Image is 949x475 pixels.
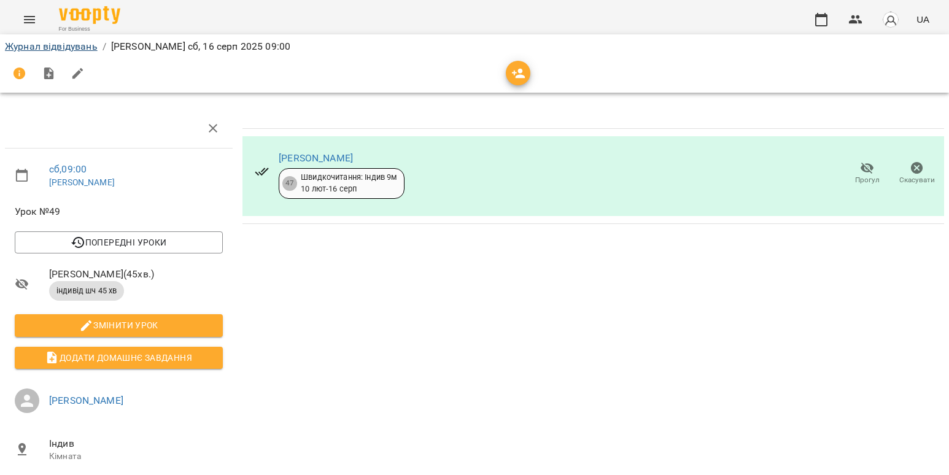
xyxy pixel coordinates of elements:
button: Додати домашнє завдання [15,347,223,369]
a: [PERSON_NAME] [49,177,115,187]
button: UA [912,8,934,31]
span: Скасувати [899,175,935,185]
a: [PERSON_NAME] [279,152,353,164]
span: [PERSON_NAME] ( 45 хв. ) [49,267,223,282]
li: / [103,39,106,54]
span: Урок №49 [15,204,223,219]
a: сб , 09:00 [49,163,87,175]
button: Попередні уроки [15,231,223,253]
p: [PERSON_NAME] сб, 16 серп 2025 09:00 [111,39,290,54]
button: Змінити урок [15,314,223,336]
nav: breadcrumb [5,39,944,54]
span: Попередні уроки [25,235,213,250]
img: Voopty Logo [59,6,120,24]
span: Індив [49,436,223,451]
button: Menu [15,5,44,34]
button: Скасувати [892,156,942,191]
div: 47 [282,176,297,191]
span: Прогул [855,175,880,185]
span: Змінити урок [25,318,213,333]
span: For Business [59,25,120,33]
a: Журнал відвідувань [5,41,98,52]
p: Кімната [49,450,223,463]
div: Швидкочитання: Індив 9м 10 лют - 16 серп [301,172,397,195]
span: Додати домашнє завдання [25,350,213,365]
span: індивід шч 45 хв [49,285,124,296]
span: UA [916,13,929,26]
button: Прогул [842,156,892,191]
a: [PERSON_NAME] [49,395,123,406]
img: avatar_s.png [882,11,899,28]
